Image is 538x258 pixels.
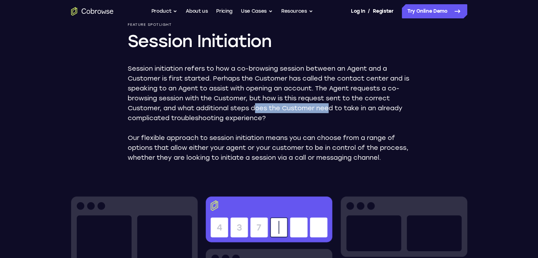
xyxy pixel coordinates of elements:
a: Go to the home page [71,7,114,16]
a: Register [373,4,393,18]
span: / [368,7,370,16]
a: About us [186,4,208,18]
a: Try Online Demo [402,4,467,18]
button: Use Cases [241,4,273,18]
h1: Session Initiation [128,30,411,52]
a: Pricing [216,4,232,18]
p: Feature Spotlight [128,23,411,27]
a: Log In [351,4,365,18]
p: Our flexible approach to session initiation means you can choose from a range of options that all... [128,133,411,163]
button: Resources [281,4,313,18]
p: Session initiation refers to how a co-browsing session between an Agent and a Customer is first s... [128,64,411,123]
button: Product [151,4,178,18]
